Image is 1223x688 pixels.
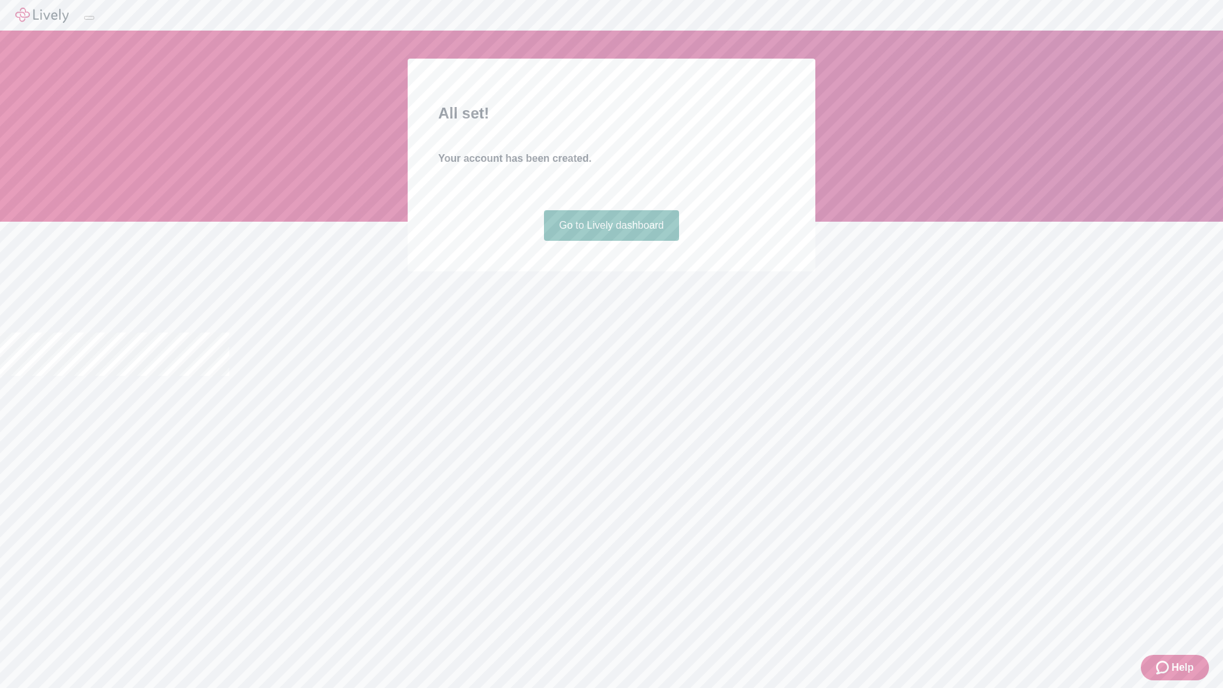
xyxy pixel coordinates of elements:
[1171,660,1194,675] span: Help
[15,8,69,23] img: Lively
[544,210,680,241] a: Go to Lively dashboard
[1156,660,1171,675] svg: Zendesk support icon
[84,16,94,20] button: Log out
[438,151,785,166] h4: Your account has been created.
[1141,655,1209,680] button: Zendesk support iconHelp
[438,102,785,125] h2: All set!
